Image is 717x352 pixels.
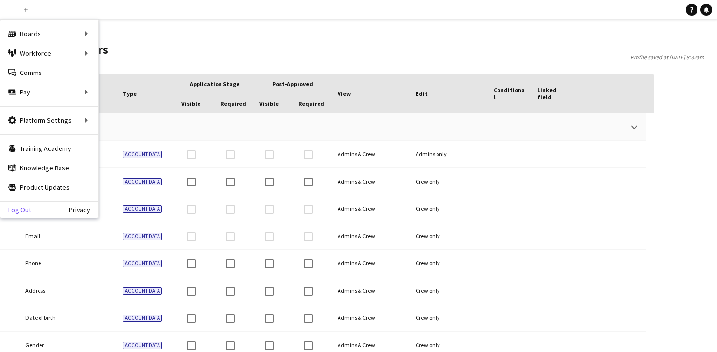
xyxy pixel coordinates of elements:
[332,304,410,331] div: Admins & Crew
[0,43,98,63] div: Workforce
[25,341,44,349] span: Gender
[538,86,570,101] span: Linked field
[25,287,45,294] span: Address
[123,287,162,295] span: Account data
[410,222,488,249] div: Crew only
[410,304,488,331] div: Crew only
[259,100,279,107] span: Visible
[181,100,200,107] span: Visible
[332,195,410,222] div: Admins & Crew
[0,206,31,214] a: Log Out
[332,168,410,195] div: Admins & Crew
[332,141,410,167] div: Admins & Crew
[0,82,98,102] div: Pay
[123,260,162,267] span: Account data
[123,151,162,158] span: Account data
[69,206,98,214] a: Privacy
[410,250,488,277] div: Crew only
[338,90,351,97] span: View
[190,80,239,88] span: Application stage
[0,111,98,130] div: Platform Settings
[0,158,98,178] a: Knowledge Base
[0,24,98,43] div: Boards
[299,100,324,107] span: Required
[25,259,41,267] span: Phone
[0,139,98,158] a: Training Academy
[410,141,488,167] div: Admins only
[123,315,162,322] span: Account data
[332,277,410,304] div: Admins & Crew
[410,277,488,304] div: Crew only
[123,178,162,185] span: Account data
[123,342,162,349] span: Account data
[494,86,526,101] span: Conditional
[0,178,98,197] a: Product Updates
[332,222,410,249] div: Admins & Crew
[123,205,162,213] span: Account data
[123,90,137,97] span: Type
[410,168,488,195] div: Crew only
[625,54,709,61] span: Profile saved at [DATE] 8:32am
[25,232,40,240] span: Email
[0,63,98,82] a: Comms
[410,195,488,222] div: Crew only
[332,250,410,277] div: Admins & Crew
[220,100,246,107] span: Required
[272,80,313,88] span: Post-Approved
[123,233,162,240] span: Account data
[25,314,56,321] span: Date of birth
[416,90,428,97] span: Edit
